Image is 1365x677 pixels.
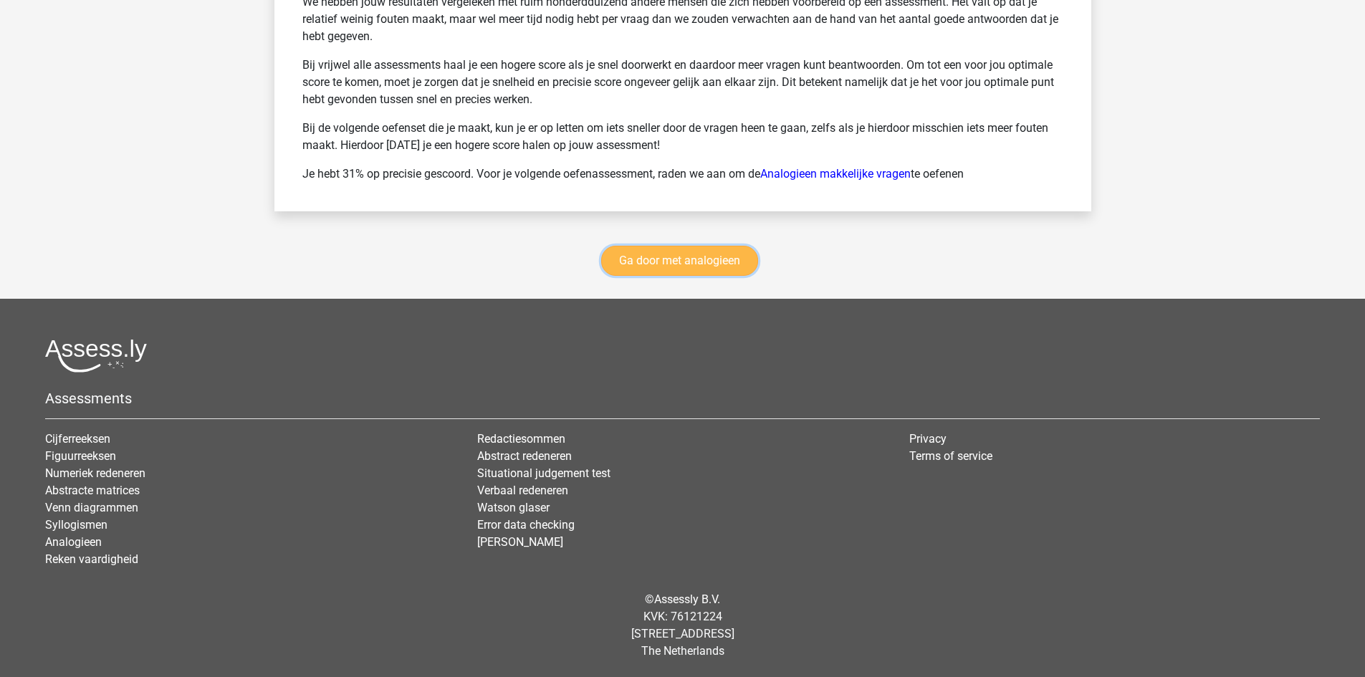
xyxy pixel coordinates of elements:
a: Numeriek redeneren [45,466,145,480]
a: Analogieen [45,535,102,549]
a: Privacy [909,432,947,446]
a: Venn diagrammen [45,501,138,514]
a: Error data checking [477,518,575,532]
p: Bij vrijwel alle assessments haal je een hogere score als je snel doorwerkt en daardoor meer vrag... [302,57,1063,108]
img: Assessly logo [45,339,147,373]
a: Ga door met analogieen [601,246,758,276]
div: © KVK: 76121224 [STREET_ADDRESS] The Netherlands [34,580,1331,671]
a: Syllogismen [45,518,107,532]
p: Bij de volgende oefenset die je maakt, kun je er op letten om iets sneller door de vragen heen te... [302,120,1063,154]
a: Assessly B.V. [654,592,720,606]
a: Figuurreeksen [45,449,116,463]
a: Analogieen makkelijke vragen [760,167,911,181]
a: Cijferreeksen [45,432,110,446]
a: Terms of service [909,449,992,463]
p: Je hebt 31% op precisie gescoord. Voor je volgende oefenassessment, raden we aan om de te oefenen [302,165,1063,183]
a: Watson glaser [477,501,550,514]
a: Situational judgement test [477,466,610,480]
a: [PERSON_NAME] [477,535,563,549]
a: Reken vaardigheid [45,552,138,566]
h5: Assessments [45,390,1320,407]
a: Abstract redeneren [477,449,572,463]
a: Abstracte matrices [45,484,140,497]
a: Verbaal redeneren [477,484,568,497]
a: Redactiesommen [477,432,565,446]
